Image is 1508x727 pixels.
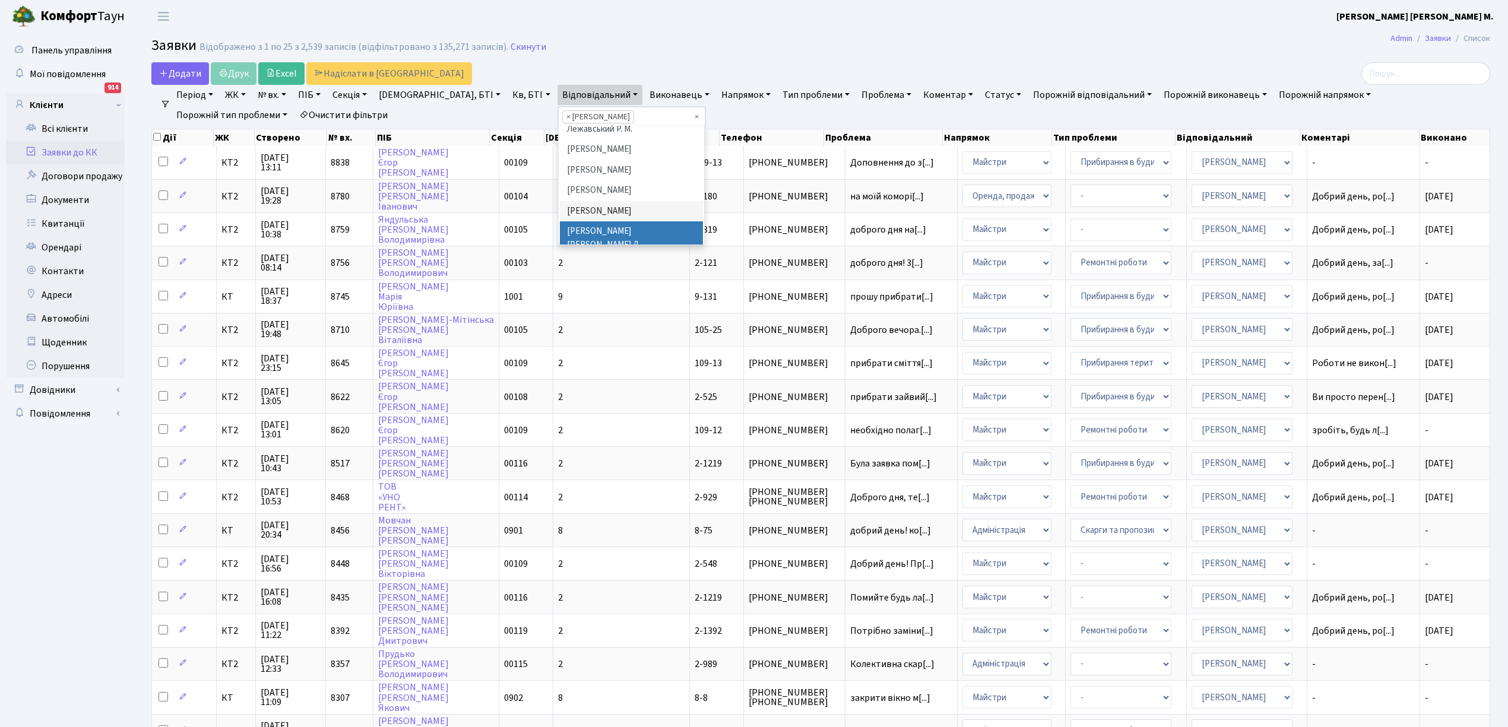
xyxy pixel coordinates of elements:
span: 8645 [331,357,350,370]
a: Додати [151,62,209,85]
span: КТ [221,292,251,301]
span: 2 [558,491,563,504]
span: 109-13 [695,156,722,169]
a: Всі клієнти [6,117,125,141]
th: Створено [255,129,327,146]
a: Порожній тип проблеми [172,105,292,125]
span: добрий день! ко[...] [850,524,931,537]
span: - [1312,559,1415,569]
span: [DATE] [1425,290,1453,303]
span: 2-121 [695,256,717,269]
span: Добрий день, ро[...] [1312,223,1395,236]
span: [DATE] 23:15 [261,354,321,373]
span: 8 [558,691,563,704]
span: закрити вікно м[...] [850,691,930,704]
th: Телефон [720,129,824,146]
span: 00109 [504,424,528,437]
a: Клієнти [6,93,125,117]
a: Період [172,85,218,105]
li: Лежавський Р. М. [560,119,703,140]
span: - [1312,693,1415,703]
span: Добрий день, ро[...] [1312,491,1395,504]
span: 8620 [331,424,350,437]
span: 8435 [331,591,350,604]
a: Порожній напрямок [1274,85,1376,105]
span: 9-131 [695,290,717,303]
span: 00108 [504,391,528,404]
span: 2 [558,256,563,269]
a: [PERSON_NAME]Єгор[PERSON_NAME] [378,380,449,414]
span: [DATE] [1425,491,1453,504]
span: 00115 [504,658,528,671]
span: - [1312,659,1415,669]
a: Тип проблеми [778,85,854,105]
a: ПІБ [293,85,325,105]
span: [PHONE_NUMBER] [749,593,839,602]
span: [DATE] 13:01 [261,420,321,439]
span: Додати [159,67,201,80]
span: Добрий день, ро[...] [1312,457,1395,470]
span: 00116 [504,591,528,604]
a: Документи [6,188,125,212]
span: Добрий день, ро[...] [1312,190,1395,203]
span: 2 [558,391,563,404]
th: [DEMOGRAPHIC_DATA], БТІ [544,129,664,146]
span: на моїй коморі[...] [850,190,924,203]
a: [PERSON_NAME]-Мітінська[PERSON_NAME]Віталіївна [378,313,494,347]
a: ЖК [220,85,251,105]
th: Дії [152,129,214,146]
span: [PHONE_NUMBER] [749,459,839,468]
a: Контакти [6,259,125,283]
span: 2-1219 [695,457,722,470]
span: 2-180 [695,190,717,203]
span: 00119 [504,624,528,637]
th: ПІБ [376,129,490,146]
span: [DATE] [1425,391,1453,404]
span: 2-525 [695,391,717,404]
span: Мої повідомлення [30,68,106,81]
span: [DATE] [1425,357,1453,370]
a: [PERSON_NAME]Єгор[PERSON_NAME] [378,347,449,380]
span: [DATE] 12:33 [261,655,321,674]
span: прибрати зайвий[...] [850,391,937,404]
span: Добрий день, ро[...] [1312,591,1395,604]
a: Відповідальний [557,85,642,105]
span: КТ2 [221,258,251,268]
span: Заявки [151,35,197,56]
span: - [1425,658,1428,671]
span: КТ2 [221,392,251,402]
span: доброго дня! 3[...] [850,256,923,269]
span: [DATE] 10:38 [261,220,321,239]
span: [PHONE_NUMBER] [749,192,839,201]
span: 00105 [504,223,528,236]
span: 0902 [504,691,523,704]
span: 2 [558,624,563,637]
span: 2-319 [695,223,717,236]
span: Була заявка пом[...] [850,457,930,470]
span: Добрий день! Пр[...] [850,557,934,570]
span: 105-25 [695,323,722,336]
span: 00104 [504,190,528,203]
span: 2-1219 [695,591,722,604]
a: Статус [980,85,1026,105]
span: доброго дня на[...] [850,223,926,236]
a: Повідомлення [6,402,125,426]
span: 109-12 [695,424,722,437]
span: - [1425,557,1428,570]
span: [DATE] 16:56 [261,554,321,573]
span: [DATE] [1425,323,1453,336]
a: Очистити фільтри [294,105,392,125]
a: Порушення [6,354,125,378]
a: Яндульська[PERSON_NAME]Володимирівна [378,213,449,246]
span: [DATE] 16:08 [261,588,321,607]
span: 8-75 [695,524,712,537]
a: [PERSON_NAME][PERSON_NAME]Іванович [378,180,449,213]
button: Переключити навігацію [148,7,178,26]
span: [PHONE_NUMBER] [749,292,839,301]
a: Мої повідомлення914 [6,62,125,86]
span: 2 [558,457,563,470]
span: Добрий день, за[...] [1312,256,1393,269]
span: КТ2 [221,593,251,602]
span: Добрий день, ро[...] [1312,624,1395,637]
span: [PHONE_NUMBER] [749,358,839,368]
